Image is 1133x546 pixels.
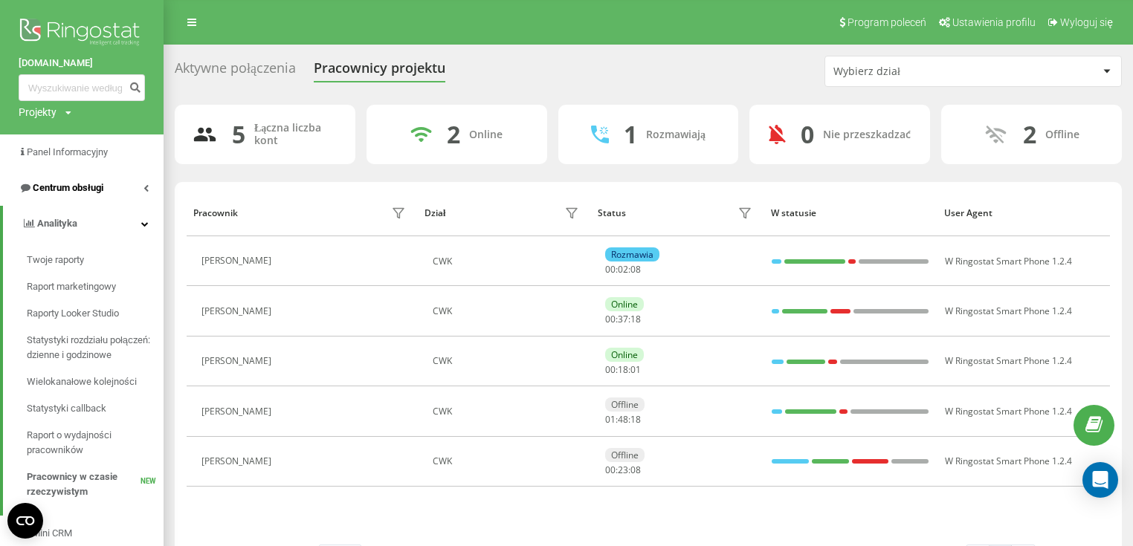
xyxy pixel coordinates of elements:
[618,263,628,276] span: 02
[27,395,164,422] a: Statystyki callback
[605,264,641,275] div: : :
[605,263,616,276] span: 00
[605,348,644,362] div: Online
[33,182,103,193] span: Centrum obsługi
[27,253,84,267] span: Twoje raporty
[232,120,245,149] div: 5
[605,297,644,311] div: Online
[32,527,72,539] span: Mini CRM
[605,365,641,375] div: : :
[201,406,275,417] div: [PERSON_NAME]
[605,465,641,475] div: : :
[19,105,57,120] div: Projekty
[618,313,628,325] span: 37
[19,74,145,101] input: Wyszukiwanie według numeru
[1023,120,1036,149] div: 2
[1045,129,1079,141] div: Offline
[27,146,108,157] span: Panel Informacyjny
[624,120,637,149] div: 1
[469,129,503,141] div: Online
[833,65,1011,78] div: Wybierz dział
[27,279,116,294] span: Raport marketingowy
[945,405,1072,417] span: W Ringostat Smart Phone 1.2.4
[605,314,641,325] div: : :
[201,256,275,266] div: [PERSON_NAME]
[193,208,238,218] div: Pracownik
[605,464,616,476] span: 00
[630,413,641,426] span: 18
[433,456,583,467] div: CWK
[771,208,930,218] div: W statusie
[630,313,641,325] span: 18
[945,255,1072,267] span: W Ringostat Smart Phone 1.2.4
[848,16,926,28] span: Program poleceń
[605,415,641,425] div: : :
[618,464,628,476] span: 23
[27,273,164,300] a: Raport marketingowy
[605,313,616,325] span: 00
[1082,462,1118,498] div: Open Intercom Messenger
[27,327,164,368] a: Statystyki rozdziału połączeń: dzienne i godzinowe
[433,406,583,417] div: CWK
[27,374,137,389] span: Wielokanałowe kolejności
[618,363,628,376] span: 18
[254,122,338,147] div: Łączna liczba kont
[425,208,445,218] div: Dział
[618,413,628,426] span: 48
[944,208,1103,218] div: User Agent
[945,354,1072,367] span: W Ringostat Smart Phone 1.2.4
[314,60,445,83] div: Pracownicy projektu
[945,305,1072,317] span: W Ringostat Smart Phone 1.2.4
[27,464,164,505] a: Pracownicy w czasie rzeczywistymNEW
[605,448,645,462] div: Offline
[630,464,641,476] span: 08
[605,413,616,426] span: 01
[201,306,275,316] div: [PERSON_NAME]
[823,129,911,141] div: Nie przeszkadzać
[801,120,814,149] div: 0
[433,306,583,316] div: CWK
[3,206,164,241] a: Analityka
[27,306,119,321] span: Raporty Looker Studio
[27,422,164,464] a: Raport o wydajności pracowników
[27,247,164,273] a: Twoje raporty
[447,120,460,149] div: 2
[37,218,77,229] span: Analityka
[27,469,141,499] span: Pracownicy w czasie rzeczywistym
[175,60,296,83] div: Aktywne połączenia
[27,401,106,416] span: Statystyki callback
[27,428,156,458] span: Raport o wydajności pracowników
[27,300,164,327] a: Raporty Looker Studio
[19,56,145,71] a: [DOMAIN_NAME]
[945,455,1072,467] span: W Ringostat Smart Phone 1.2.4
[1060,16,1113,28] span: Wyloguj się
[605,247,659,261] div: Rozmawia
[27,333,156,363] span: Statystyki rozdziału połączeń: dzienne i godzinowe
[605,363,616,376] span: 00
[630,263,641,276] span: 08
[630,363,641,376] span: 01
[201,456,275,467] div: [PERSON_NAME]
[646,129,706,141] div: Rozmawiają
[433,356,583,366] div: CWK
[598,208,626,218] div: Status
[7,503,43,539] button: Open CMP widget
[605,397,645,412] div: Offline
[952,16,1036,28] span: Ustawienia profilu
[433,256,583,267] div: CWK
[19,15,145,52] img: Ringostat logo
[27,368,164,395] a: Wielokanałowe kolejności
[201,356,275,366] div: [PERSON_NAME]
